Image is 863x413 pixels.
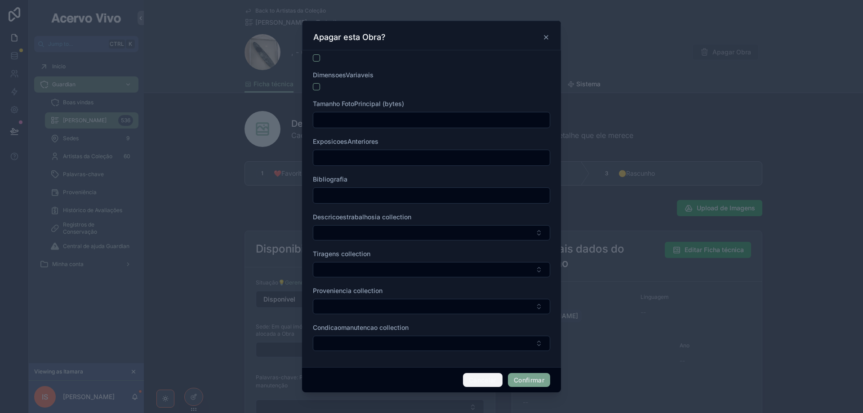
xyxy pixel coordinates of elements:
span: Tiragens collection [313,250,370,258]
span: ExposicoesAnteriores [313,138,378,145]
button: Select Button [313,336,550,351]
span: Bibliografia [313,175,347,183]
button: Cancelar [463,373,503,387]
span: Proveniencia collection [313,287,383,294]
h3: Apagar esta Obra? [313,32,386,43]
button: Confirmar [508,373,550,387]
span: Tamanho FotoPrincipal (bytes) [313,100,404,107]
span: Descricoestrabalhosia collection [313,213,411,221]
button: Select Button [313,262,550,277]
button: Select Button [313,225,550,240]
button: Select Button [313,299,550,314]
span: Condicaomanutencao collection [313,324,409,331]
span: DimensoesVariaveis [313,71,374,79]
